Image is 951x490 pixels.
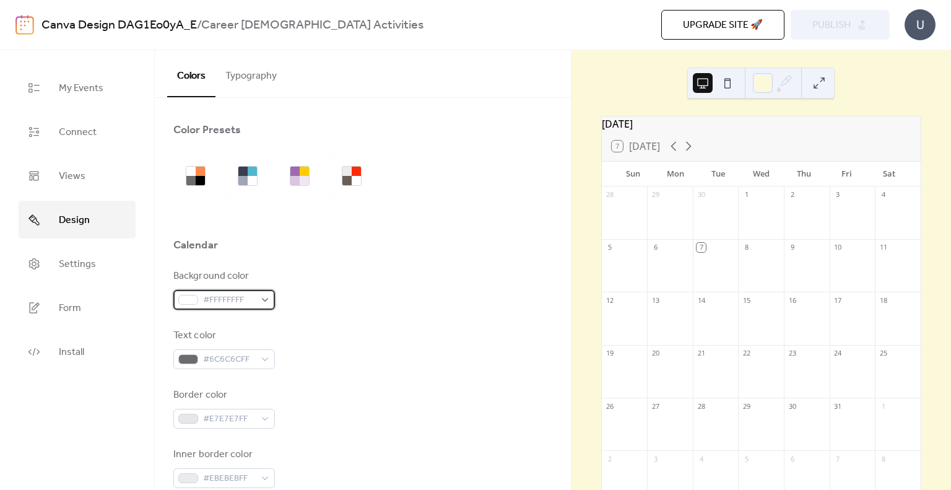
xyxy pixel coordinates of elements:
div: Sun [612,162,654,186]
a: Settings [19,245,136,282]
div: 23 [788,349,797,358]
div: 20 [651,349,660,358]
div: 24 [833,349,843,358]
div: Text color [173,328,272,343]
div: 27 [651,401,660,411]
div: 21 [697,349,706,358]
div: 1 [742,190,751,199]
div: 31 [833,401,843,411]
div: 14 [697,295,706,305]
div: 9 [788,243,797,252]
div: 1 [879,401,888,411]
div: 7 [833,454,843,463]
div: 16 [788,295,797,305]
div: Fri [825,162,868,186]
a: Form [19,289,136,326]
div: 13 [651,295,660,305]
div: 5 [742,454,751,463]
a: Canva Design DAG1Eo0yA_E [41,14,197,37]
span: Design [59,211,90,230]
div: 8 [742,243,751,252]
div: 29 [651,190,660,199]
div: Background color [173,269,272,284]
span: #EBEBEBFF [203,471,255,486]
div: 29 [742,401,751,411]
div: 30 [697,190,706,199]
div: 18 [879,295,888,305]
div: Thu [783,162,825,186]
span: #6C6C6CFF [203,352,255,367]
img: logo [15,15,34,35]
b: Career [DEMOGRAPHIC_DATA] Activities [201,14,423,37]
div: 17 [833,295,843,305]
div: 11 [879,243,888,252]
div: 6 [788,454,797,463]
a: My Events [19,69,136,107]
div: 4 [697,454,706,463]
div: U [905,9,936,40]
span: Settings [59,255,96,274]
a: Install [19,333,136,370]
div: 30 [788,401,797,411]
div: 25 [879,349,888,358]
a: Design [19,201,136,238]
div: 6 [651,243,660,252]
button: Upgrade site 🚀 [661,10,784,40]
div: 5 [606,243,615,252]
div: Inner border color [173,447,272,462]
button: Colors [167,50,215,97]
span: #E7E7E7FF [203,412,255,427]
div: 4 [879,190,888,199]
div: 15 [742,295,751,305]
div: 7 [697,243,706,252]
div: 19 [606,349,615,358]
a: Connect [19,113,136,151]
span: #FFFFFFFF [203,293,255,308]
div: 28 [697,401,706,411]
div: Mon [654,162,697,186]
div: 28 [606,190,615,199]
div: 26 [606,401,615,411]
div: 2 [788,190,797,199]
span: Install [59,343,84,362]
span: Upgrade site 🚀 [683,18,763,33]
div: Wed [740,162,783,186]
div: 22 [742,349,751,358]
b: / [197,14,201,37]
div: Tue [697,162,740,186]
div: 12 [606,295,615,305]
div: Border color [173,388,272,403]
div: 2 [606,454,615,463]
a: Views [19,157,136,195]
div: 10 [833,243,843,252]
div: [DATE] [602,116,921,131]
span: Views [59,167,85,186]
div: Color Presets [173,123,241,138]
div: Sat [868,162,911,186]
span: My Events [59,79,103,98]
div: Calendar [173,238,218,253]
button: Typography [215,50,287,96]
div: 8 [879,454,888,463]
div: 3 [651,454,660,463]
span: Connect [59,123,97,142]
span: Form [59,299,81,318]
div: 3 [833,190,843,199]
